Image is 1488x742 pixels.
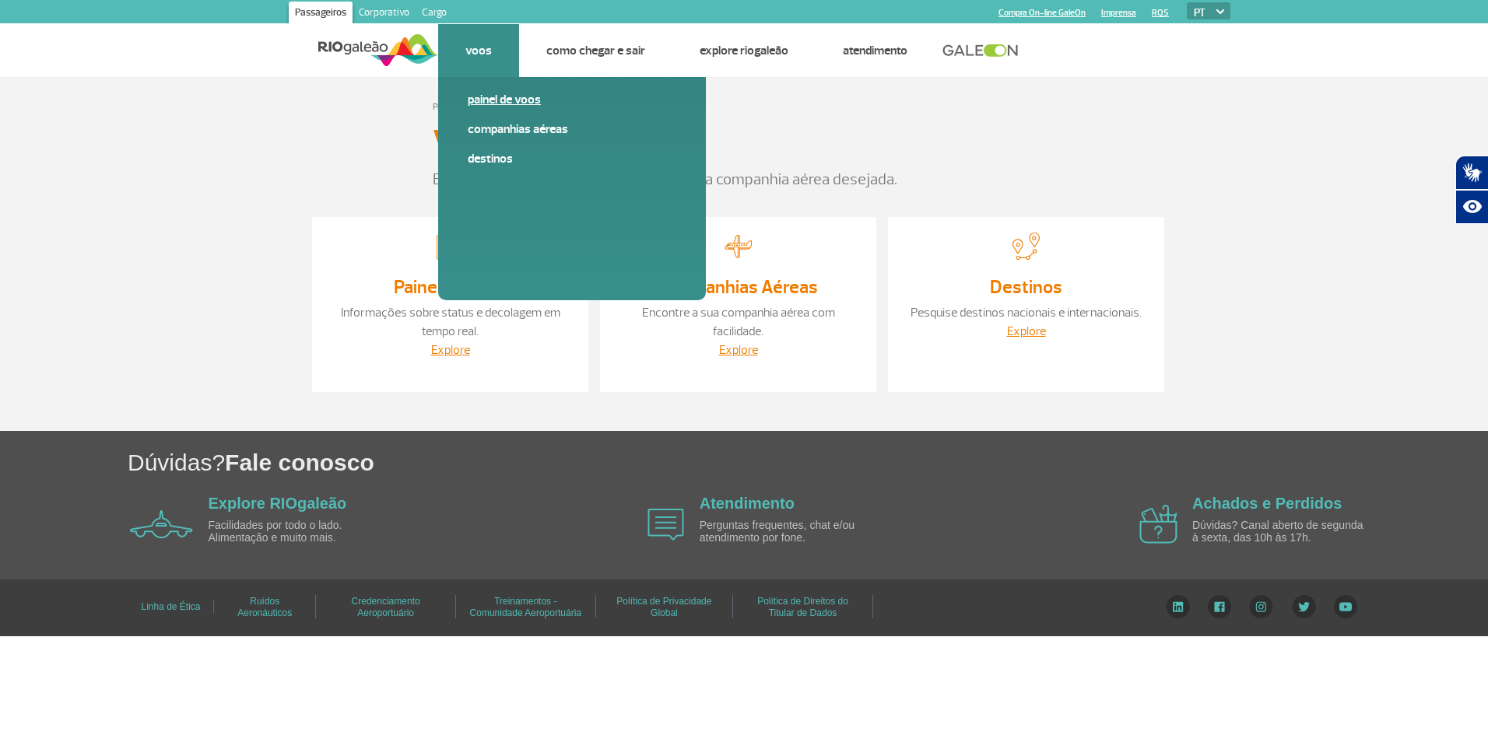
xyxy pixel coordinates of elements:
h3: Voos [433,123,501,162]
a: Explore [719,342,758,358]
a: Como chegar e sair [546,43,645,58]
a: RQS [1152,8,1169,18]
p: Perguntas frequentes, chat e/ou atendimento por fone. [700,520,879,544]
a: Corporativo [353,2,416,26]
a: Destinos [468,150,676,167]
img: YouTube [1334,595,1357,618]
img: airplane icon [130,510,193,538]
h1: Dúvidas? [128,446,1488,478]
a: Treinamentos - Comunidade Aeroportuária [470,590,581,624]
img: Facebook [1208,595,1231,618]
a: Explore [431,342,470,358]
p: Facilidades por todo o lado. Alimentação e muito mais. [209,520,388,544]
a: Explore [1007,324,1046,339]
a: Painel de voos [394,275,507,299]
a: Pesquise destinos nacionais e internacionais. [911,305,1142,320]
a: Política de Direitos do Titular de Dados [757,590,848,624]
button: Abrir tradutor de língua de sinais. [1455,156,1488,190]
a: Companhias Aéreas [659,275,818,299]
a: Explore RIOgaleão [700,43,788,58]
a: Atendimento [700,495,795,512]
img: Instagram [1249,595,1273,618]
a: Informações sobre status e decolagem em tempo real. [341,305,560,339]
a: Ruídos Aeronáuticos [237,590,292,624]
a: Imprensa [1101,8,1136,18]
a: Encontre a sua companhia aérea com facilidade. [642,305,835,339]
button: Abrir recursos assistivos. [1455,190,1488,224]
p: Encontre seu voo, portão de embarque e a companhia aérea desejada. [433,168,1055,191]
img: airplane icon [647,509,684,541]
a: Credenciamento Aeroportuário [352,590,420,624]
a: Companhias Aéreas [468,121,676,138]
a: Página inicial [433,101,480,113]
a: Painel de voos [468,91,676,108]
img: airplane icon [1139,505,1177,544]
div: Plugin de acessibilidade da Hand Talk. [1455,156,1488,224]
a: Passageiros [289,2,353,26]
a: Linha de Ética [141,596,200,618]
a: Voos [465,43,492,58]
img: Twitter [1292,595,1316,618]
a: Política de Privacidade Global [616,590,711,624]
span: Fale conosco [225,450,374,475]
p: Dúvidas? Canal aberto de segunda à sexta, das 10h às 17h. [1192,520,1371,544]
a: Achados e Perdidos [1192,495,1342,512]
a: Explore RIOgaleão [209,495,347,512]
a: Atendimento [843,43,907,58]
img: LinkedIn [1166,595,1190,618]
a: Destinos [990,275,1062,299]
a: Compra On-line GaleOn [998,8,1086,18]
a: Cargo [416,2,453,26]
